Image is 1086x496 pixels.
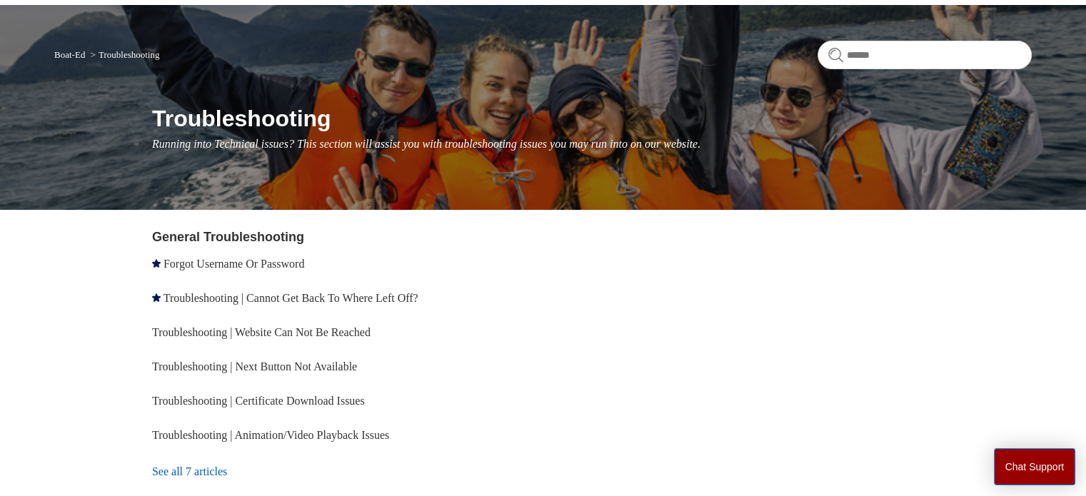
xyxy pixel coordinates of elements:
a: Boat-Ed [54,49,85,60]
a: Troubleshooting | Next Button Not Available [152,360,357,373]
a: Troubleshooting | Website Can Not Be Reached [152,326,371,338]
a: Troubleshooting | Cannot Get Back To Where Left Off? [164,292,418,304]
svg: Promoted article [152,259,161,268]
a: Forgot Username Or Password [164,258,304,270]
svg: Promoted article [152,293,161,302]
li: Troubleshooting [88,49,160,60]
a: Troubleshooting | Certificate Download Issues [152,395,365,407]
p: Running into Technical issues? This section will assist you with troubleshooting issues you may r... [152,136,1032,153]
h1: Troubleshooting [152,101,1032,136]
li: Boat-Ed [54,49,88,60]
a: General Troubleshooting [152,230,304,244]
button: Chat Support [994,448,1076,485]
input: Search [818,41,1032,69]
a: See all 7 articles [152,452,548,491]
a: Troubleshooting | Animation/Video Playback Issues [152,429,389,441]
